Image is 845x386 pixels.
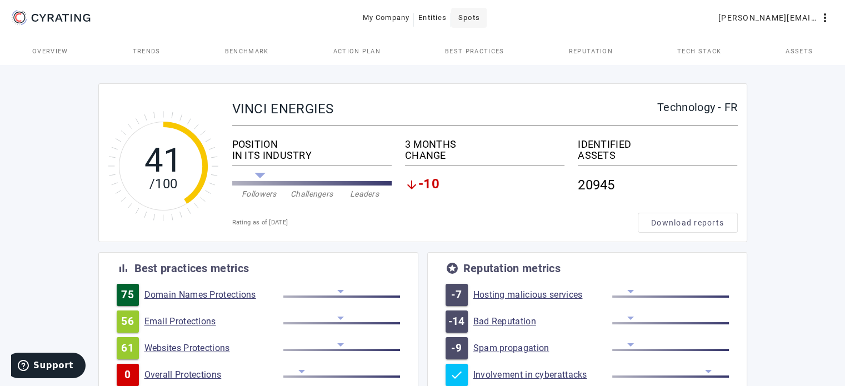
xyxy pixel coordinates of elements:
[451,8,487,28] button: Spots
[232,102,658,116] div: VINCI ENERGIES
[134,263,249,274] div: Best practices metrics
[11,353,86,380] iframe: Opens a widget where you can find more information
[405,139,564,150] div: 3 MONTHS
[405,178,418,192] mat-icon: arrow_downward
[578,150,737,161] div: ASSETS
[446,262,459,275] mat-icon: stars
[117,262,130,275] mat-icon: bar_chart
[418,178,439,192] span: -10
[121,316,134,327] span: 56
[651,217,724,228] span: Download reports
[363,9,410,27] span: My Company
[233,188,286,199] div: Followers
[448,316,465,327] span: -14
[225,48,269,54] span: Benchmark
[144,316,283,327] a: Email Protections
[818,11,832,24] mat-icon: more_vert
[473,289,612,300] a: Hosting malicious services
[451,343,462,354] span: -9
[578,139,737,150] div: IDENTIFIED
[445,48,504,54] span: Best practices
[473,343,612,354] a: Spam propagation
[463,263,561,274] div: Reputation metrics
[32,14,91,22] g: CYRATING
[144,369,283,380] a: Overall Protections
[358,8,414,28] button: My Company
[144,343,283,354] a: Websites Protections
[333,48,381,54] span: Action Plan
[124,369,131,380] span: 0
[338,188,391,199] div: Leaders
[133,48,161,54] span: Trends
[473,369,612,380] a: Involvement in cyberattacks
[638,213,738,233] button: Download reports
[414,8,451,28] button: Entities
[149,176,177,192] tspan: /100
[144,289,283,300] a: Domain Names Protections
[657,102,738,113] div: Technology - FR
[144,141,182,180] tspan: 41
[405,150,564,161] div: CHANGE
[569,48,613,54] span: Reputation
[32,48,68,54] span: Overview
[286,188,338,199] div: Challengers
[578,171,737,199] div: 20945
[714,8,836,28] button: [PERSON_NAME][EMAIL_ADDRESS][DOMAIN_NAME]
[121,289,134,300] span: 75
[473,316,612,327] a: Bad Reputation
[232,139,392,150] div: POSITION
[450,368,463,382] mat-icon: check
[451,289,462,300] span: -7
[232,150,392,161] div: IN ITS INDUSTRY
[458,9,480,27] span: Spots
[232,217,638,228] div: Rating as of [DATE]
[786,48,813,54] span: Assets
[718,9,818,27] span: [PERSON_NAME][EMAIL_ADDRESS][DOMAIN_NAME]
[677,48,721,54] span: Tech Stack
[121,343,134,354] span: 61
[418,9,447,27] span: Entities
